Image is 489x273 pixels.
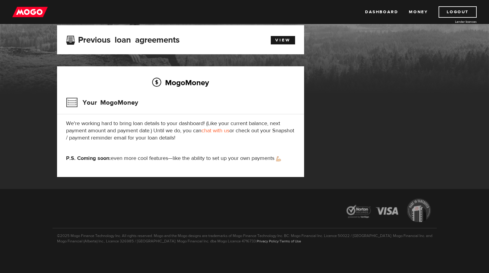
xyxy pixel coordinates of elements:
img: legal-icons-92a2ffecb4d32d839781d1b4e4802d7b.png [341,194,437,228]
h3: Your MogoMoney [66,95,138,110]
a: Lender licences [432,19,477,24]
a: Terms of Use [280,239,301,244]
h3: Previous loan agreements [66,35,180,43]
a: Privacy Policy [257,239,279,244]
p: even more cool features—like the ability to set up your own payments [66,155,295,162]
a: Logout [439,6,477,18]
img: strong arm emoji [276,156,281,161]
p: ©2025 Mogo Finance Technology Inc. All rights reserved. Mogo and the Mogo designs are trademarks ... [53,228,437,244]
strong: P.S. Coming soon: [66,155,111,162]
a: Dashboard [365,6,398,18]
a: Money [409,6,428,18]
a: View [271,36,295,44]
p: We're working hard to bring loan details to your dashboard! (Like your current balance, next paym... [66,120,295,142]
h2: MogoMoney [66,76,295,89]
iframe: LiveChat chat widget [369,133,489,273]
img: mogo_logo-11ee424be714fa7cbb0f0f49df9e16ec.png [12,6,48,18]
a: chat with us [201,127,229,134]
